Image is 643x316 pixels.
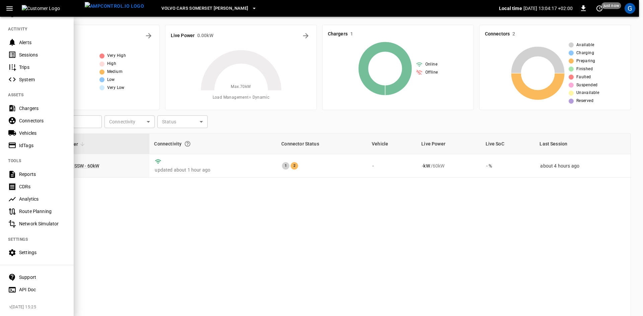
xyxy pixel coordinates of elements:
[625,3,635,14] div: profile-icon
[523,5,573,12] p: [DATE] 13:04:17 +02:00
[19,105,66,112] div: Chargers
[601,2,621,9] span: just now
[19,196,66,202] div: Analytics
[19,183,66,190] div: CDRs
[19,286,66,293] div: API Doc
[19,208,66,215] div: Route Planning
[19,249,66,256] div: Settings
[19,51,66,58] div: Sessions
[19,64,66,71] div: Trips
[19,171,66,178] div: Reports
[594,3,605,14] button: set refresh interval
[9,304,68,311] span: v [DATE] 15:25
[19,76,66,83] div: System
[19,274,66,281] div: Support
[19,130,66,136] div: Vehicles
[19,117,66,124] div: Connectors
[161,5,248,12] span: Volvo Cars Somerset [PERSON_NAME]
[19,39,66,46] div: Alerts
[22,5,82,12] img: Customer Logo
[499,5,522,12] p: Local time
[19,220,66,227] div: Network Simulator
[85,2,144,10] img: ampcontrol.io logo
[19,142,66,149] div: IdTags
